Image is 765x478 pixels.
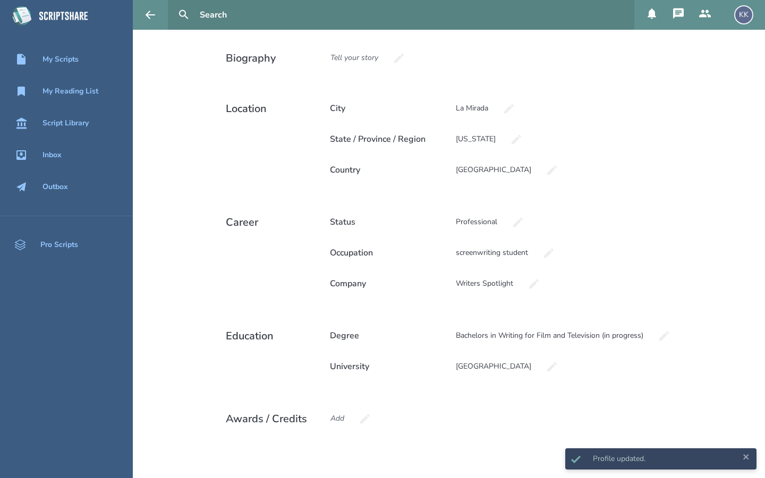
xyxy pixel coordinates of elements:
[330,330,447,342] h2: Degree
[42,87,98,96] div: My Reading List
[447,352,540,381] div: [GEOGRAPHIC_DATA]
[226,51,321,65] h2: Biography
[226,101,321,179] h2: Location
[330,133,447,145] h2: State / Province / Region
[330,103,447,114] h2: City
[330,361,447,372] h2: University
[42,151,62,159] div: Inbox
[330,216,447,228] h2: Status
[734,5,753,24] div: KK
[330,278,447,289] h2: Company
[42,183,68,191] div: Outbox
[447,269,522,298] div: Writers Spotlight
[447,321,652,350] div: Bachelors in Writing for Film and Television (in progress)
[447,94,497,123] div: La Mirada
[447,238,537,267] div: screenwriting student
[321,44,387,72] div: Tell your story
[586,448,736,470] div: Profile updated.
[330,247,447,259] h2: Occupation
[226,329,321,375] h2: Education
[447,156,540,184] div: [GEOGRAPHIC_DATA]
[447,208,506,236] div: Professional
[330,164,447,176] h2: Country
[226,215,321,293] h2: Career
[226,412,321,426] h2: Awards / Credits
[447,125,505,153] div: [US_STATE]
[40,241,78,249] div: Pro Scripts
[42,55,79,64] div: My Scripts
[321,404,353,433] div: Add
[42,119,89,127] div: Script Library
